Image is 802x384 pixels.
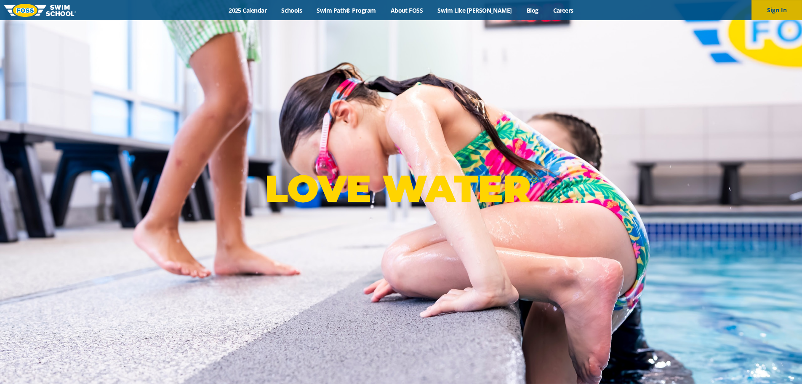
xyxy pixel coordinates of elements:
[530,175,537,185] sup: ®
[274,6,309,14] a: Schools
[4,4,76,17] img: FOSS Swim School Logo
[519,6,546,14] a: Blog
[309,6,383,14] a: Swim Path® Program
[221,6,274,14] a: 2025 Calendar
[546,6,581,14] a: Careers
[430,6,520,14] a: Swim Like [PERSON_NAME]
[265,166,537,211] p: LOVE WATER
[383,6,430,14] a: About FOSS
